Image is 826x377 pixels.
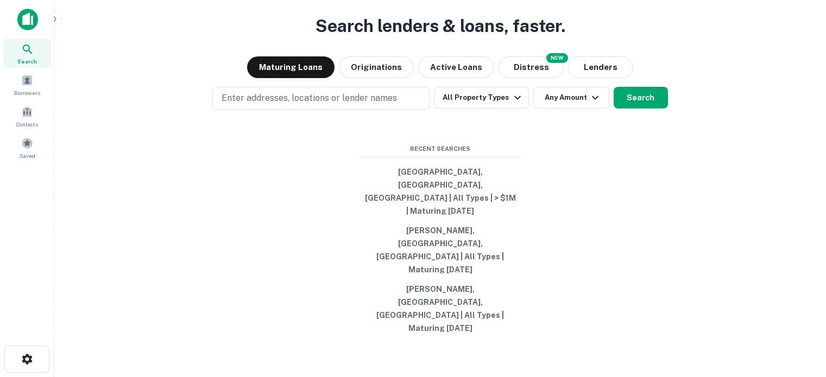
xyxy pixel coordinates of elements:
a: Saved [3,133,51,162]
button: Active Loans [418,56,494,78]
button: [PERSON_NAME], [GEOGRAPHIC_DATA], [GEOGRAPHIC_DATA] | All Types | Maturing [DATE] [359,279,522,338]
button: Originations [339,56,414,78]
span: Contacts [16,120,38,129]
button: Lenders [568,56,633,78]
a: Search [3,39,51,68]
p: Enter addresses, locations or lender names [222,92,397,105]
span: Saved [20,151,35,160]
a: Contacts [3,101,51,131]
div: NEW [546,53,568,63]
span: Borrowers [14,88,40,97]
button: Enter addresses, locations or lender names [212,87,430,110]
h3: Search lenders & loans, faster. [316,13,565,39]
button: [GEOGRAPHIC_DATA], [GEOGRAPHIC_DATA], [GEOGRAPHIC_DATA] | All Types | > $1M | Maturing [DATE] [359,162,522,221]
span: Search [17,57,37,66]
button: All Property Types [434,87,528,108]
button: Any Amount [533,87,609,108]
button: [PERSON_NAME], [GEOGRAPHIC_DATA], [GEOGRAPHIC_DATA] | All Types | Maturing [DATE] [359,221,522,279]
button: Search distressed loans with lien and other non-mortgage details. [499,56,564,78]
a: Borrowers [3,70,51,99]
span: Recent Searches [359,144,522,154]
button: Maturing Loans [247,56,335,78]
button: Search [614,87,668,108]
img: capitalize-icon.png [17,9,38,30]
